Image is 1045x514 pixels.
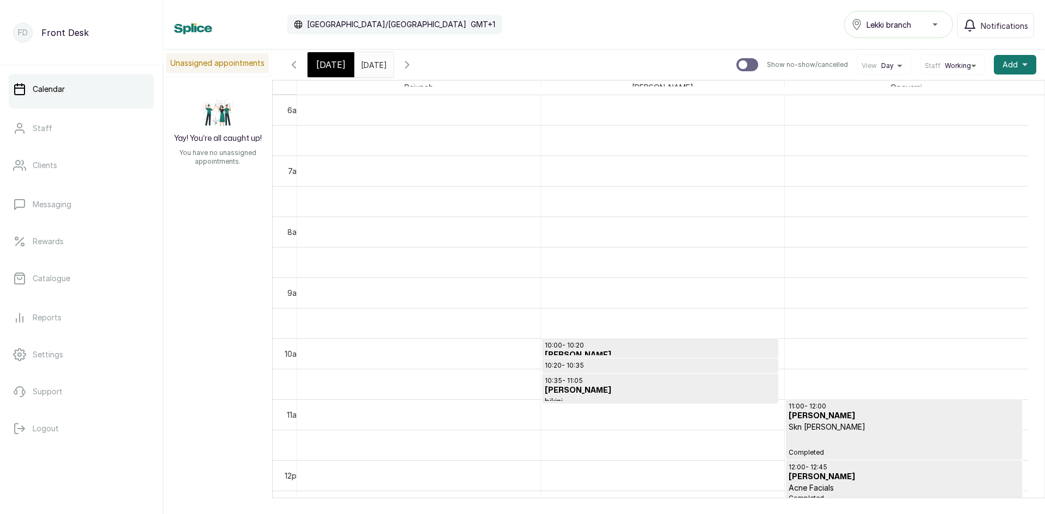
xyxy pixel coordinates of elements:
[33,349,63,360] p: Settings
[308,52,354,77] div: [DATE]
[545,350,776,361] h3: [PERSON_NAME]
[9,113,154,144] a: Staff
[9,263,154,294] a: Catalogue
[282,348,305,360] div: 10am
[316,58,346,71] span: [DATE]
[285,409,305,420] div: 11am
[862,61,877,70] span: View
[9,413,154,444] button: Logout
[174,133,262,144] h2: Yay! You’re all caught up!
[981,20,1028,32] span: Notifications
[925,61,941,70] span: Staff
[41,26,89,39] p: Front Desk
[33,199,71,210] p: Messaging
[862,61,906,70] button: ViewDay
[789,402,1019,411] p: 11:00 - 12:00
[285,226,305,238] div: 8am
[1003,59,1018,70] span: Add
[545,385,776,396] h3: [PERSON_NAME]
[9,226,154,257] a: Rewards
[9,150,154,181] a: Clients
[9,376,154,407] a: Support
[166,53,269,73] p: Unassigned appointments
[9,74,154,104] a: Calendar
[945,61,971,70] span: Working
[286,165,305,177] div: 7am
[18,27,28,38] p: FD
[789,463,1019,472] p: 12:00 - 12:45
[789,493,1019,503] p: Completed
[767,60,848,69] p: Show no-show/cancelled
[545,341,776,350] p: 10:00 - 10:20
[545,396,776,407] p: bikini
[881,61,894,70] span: Day
[33,273,70,284] p: Catalogue
[170,148,266,166] p: You have no unassigned appointments.
[925,61,980,70] button: StaffWorking
[307,19,466,30] p: [GEOGRAPHIC_DATA]/[GEOGRAPHIC_DATA]
[866,19,911,30] span: Lekki branch
[545,361,776,370] p: 10:20 - 10:35
[9,339,154,370] a: Settings
[471,19,495,30] p: GMT+1
[789,422,1019,432] p: Skn [PERSON_NAME]
[844,11,953,38] button: Lekki branch
[33,312,62,323] p: Reports
[630,80,696,94] span: [PERSON_NAME]
[9,302,154,333] a: Reports
[33,123,52,134] p: Staff
[957,13,1034,38] button: Notifications
[402,80,435,94] span: Rajunoh
[789,411,1019,422] h3: [PERSON_NAME]
[994,55,1036,75] button: Add
[888,80,924,94] span: Opeyemi
[789,472,1019,482] h3: [PERSON_NAME]
[545,370,776,381] h3: [PERSON_NAME]
[285,287,305,299] div: 9am
[545,376,776,385] p: 10:35 - 11:05
[33,160,57,171] p: Clients
[789,432,1019,457] p: Completed
[9,189,154,220] a: Messaging
[33,236,64,247] p: Rewards
[282,470,305,481] div: 12pm
[33,386,63,397] p: Support
[33,423,59,434] p: Logout
[285,104,305,116] div: 6am
[789,482,1019,493] p: Acne Facials
[33,84,65,95] p: Calendar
